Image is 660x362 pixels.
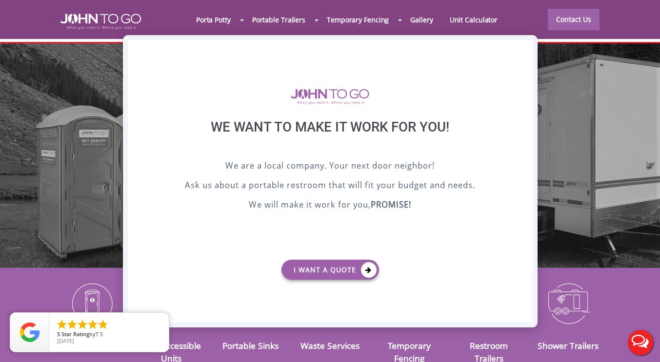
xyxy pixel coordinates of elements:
[20,323,40,342] img: Review Rating
[152,119,508,159] div: We want to make it work for you!
[152,179,508,193] p: Ask us about a portable restroom that will fit your budget and needs.
[61,330,89,338] span: Star Rating
[57,337,74,344] span: [DATE]
[281,260,379,280] a: I want a Quote
[57,330,60,338] span: 5
[97,319,109,330] li: 
[57,331,161,338] span: by
[291,89,369,104] img: logo of viptogo
[621,323,660,362] button: Live Chat
[56,319,68,330] li: 
[152,198,508,213] p: We will make it work for you,
[96,330,103,338] span: T S
[152,159,508,174] p: We are a local company. Your next door neighbor!
[77,319,88,330] li: 
[371,199,411,210] b: PROMISE!
[517,40,532,57] div: X
[66,319,78,330] li: 
[87,319,99,330] li: 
